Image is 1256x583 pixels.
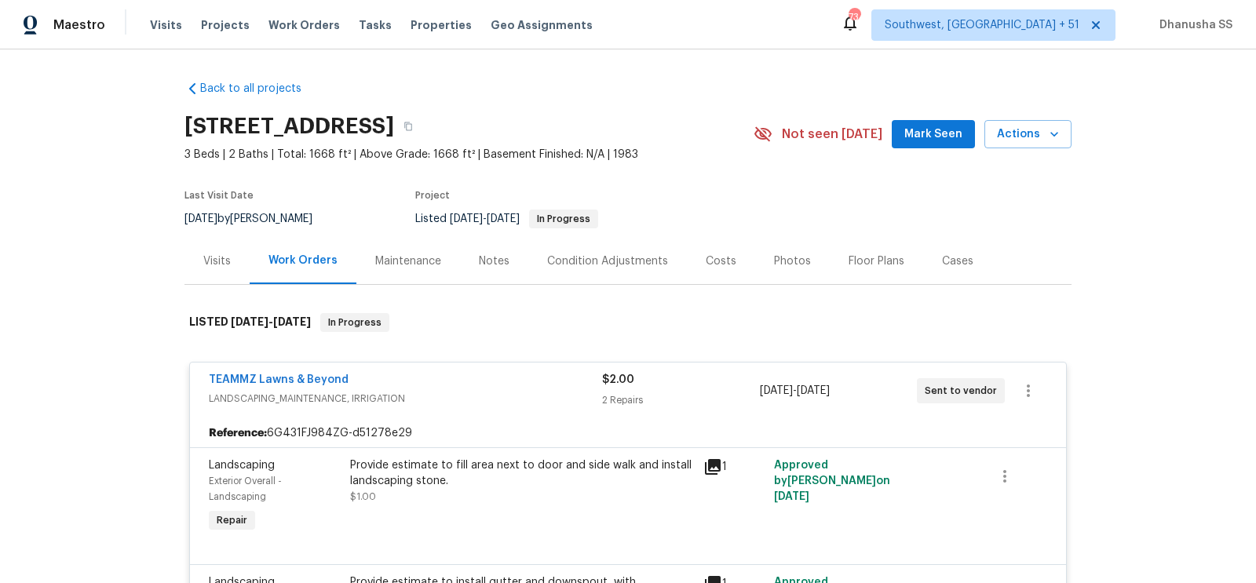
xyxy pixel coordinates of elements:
[706,253,736,269] div: Costs
[450,213,483,224] span: [DATE]
[774,460,890,502] span: Approved by [PERSON_NAME] on
[892,120,975,149] button: Mark Seen
[375,253,441,269] div: Maintenance
[184,297,1072,348] div: LISTED [DATE]-[DATE]In Progress
[210,512,254,528] span: Repair
[350,457,694,489] div: Provide estimate to fill area next to door and side walk and install landscaping stone.
[189,313,311,332] h6: LISTED
[184,118,394,134] h2: [STREET_ADDRESS]
[184,213,217,224] span: [DATE]
[984,120,1072,149] button: Actions
[602,374,634,385] span: $2.00
[904,125,962,144] span: Mark Seen
[411,17,472,33] span: Properties
[703,457,765,476] div: 1
[1153,17,1232,33] span: Dhanusha SS
[209,460,275,471] span: Landscaping
[359,20,392,31] span: Tasks
[415,191,450,200] span: Project
[209,476,282,501] span: Exterior Overall - Landscaping
[209,425,267,441] b: Reference:
[209,374,349,385] a: TEAMMZ Lawns & Beyond
[849,253,904,269] div: Floor Plans
[450,213,520,224] span: -
[394,112,422,140] button: Copy Address
[273,316,311,327] span: [DATE]
[184,191,254,200] span: Last Visit Date
[849,9,860,25] div: 734
[184,147,754,162] span: 3 Beds | 2 Baths | Total: 1668 ft² | Above Grade: 1668 ft² | Basement Finished: N/A | 1983
[602,392,759,408] div: 2 Repairs
[797,385,830,396] span: [DATE]
[350,492,376,501] span: $1.00
[268,253,338,268] div: Work Orders
[531,214,597,224] span: In Progress
[479,253,509,269] div: Notes
[231,316,268,327] span: [DATE]
[997,125,1059,144] span: Actions
[184,210,331,228] div: by [PERSON_NAME]
[150,17,182,33] span: Visits
[925,383,1003,399] span: Sent to vendor
[782,126,882,142] span: Not seen [DATE]
[231,316,311,327] span: -
[322,315,388,330] span: In Progress
[415,213,598,224] span: Listed
[942,253,973,269] div: Cases
[268,17,340,33] span: Work Orders
[190,419,1066,447] div: 6G431FJ984ZG-d51278e29
[760,385,793,396] span: [DATE]
[201,17,250,33] span: Projects
[53,17,105,33] span: Maestro
[774,253,811,269] div: Photos
[184,81,335,97] a: Back to all projects
[209,391,602,406] span: LANDSCAPING_MAINTENANCE, IRRIGATION
[760,383,830,399] span: -
[547,253,668,269] div: Condition Adjustments
[885,17,1079,33] span: Southwest, [GEOGRAPHIC_DATA] + 51
[491,17,593,33] span: Geo Assignments
[487,213,520,224] span: [DATE]
[203,253,231,269] div: Visits
[774,491,809,502] span: [DATE]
